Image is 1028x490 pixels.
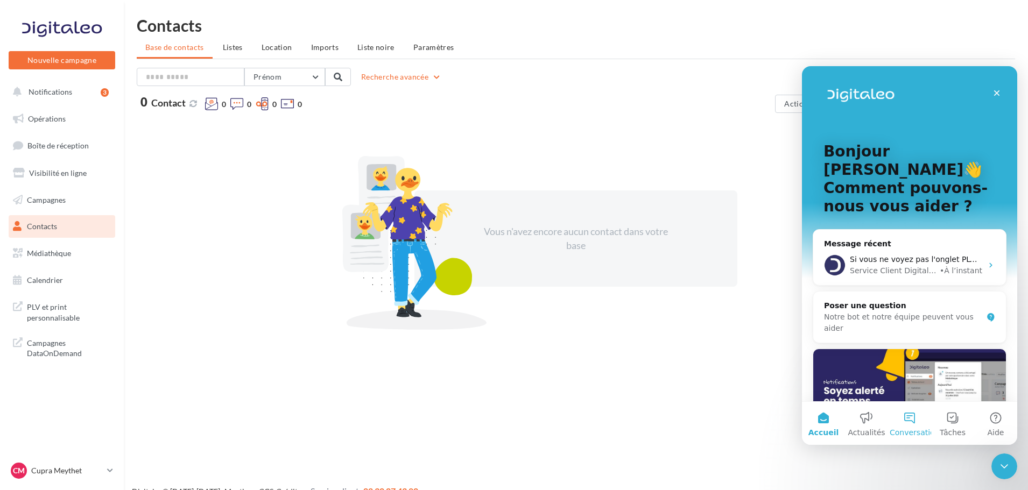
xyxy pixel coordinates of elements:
[27,300,111,323] span: PLV et print personnalisable
[31,465,103,476] p: Cupra Meythet
[272,99,277,110] span: 0
[27,275,63,285] span: Calendrier
[784,99,811,108] span: Actions
[244,68,325,86] button: Prénom
[27,195,66,204] span: Campagnes
[13,465,25,476] span: CM
[247,99,251,110] span: 0
[222,99,226,110] span: 0
[6,363,37,370] span: Accueil
[991,453,1017,479] iframe: Intercom live chat
[137,17,1015,33] h1: Contacts
[254,72,281,81] span: Prénom
[6,81,113,103] button: Notifications 3
[186,363,202,370] span: Aide
[43,336,86,379] button: Actualités
[483,225,668,252] div: Vous n'avez encore aucun contact dans votre base
[138,363,164,370] span: Tâches
[6,242,117,265] a: Médiathèque
[223,42,243,52] span: Listes
[28,114,66,123] span: Opérations
[11,282,205,442] div: Ne manquez rien d'important grâce à l'onglet "Notifications" 🔔
[262,42,292,52] span: Location
[11,283,204,358] img: Ne manquez rien d'important grâce à l'onglet "Notifications" 🔔
[311,42,339,52] span: Imports
[357,42,395,52] span: Liste noire
[6,269,117,292] a: Calendrier
[46,363,83,370] span: Actualités
[775,95,829,113] button: Actions
[6,331,117,363] a: Campagnes DataOnDemand
[88,363,142,370] span: Conversations
[27,248,71,258] span: Médiathèque
[357,70,446,83] button: Recherche avancée
[9,460,115,481] a: CM Cupra Meythet
[6,134,117,157] a: Boîte de réception
[6,215,117,238] a: Contacts
[298,99,302,110] span: 0
[101,88,109,97] div: 3
[6,189,117,211] a: Campagnes
[129,336,172,379] button: Tâches
[86,336,129,379] button: Conversations
[6,295,117,327] a: PLV et print personnalisable
[27,222,57,231] span: Contacts
[6,108,117,130] a: Opérations
[151,97,186,109] span: Contact
[9,51,115,69] button: Nouvelle campagne
[172,336,215,379] button: Aide
[6,162,117,184] a: Visibilité en ligne
[29,87,72,96] span: Notifications
[27,141,89,150] span: Boîte de réception
[413,42,454,52] span: Paramètres
[185,17,205,37] div: Fermer
[140,96,147,108] span: 0
[802,66,1017,445] iframe: Intercom live chat
[29,168,87,177] span: Visibilité en ligne
[27,336,111,359] span: Campagnes DataOnDemand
